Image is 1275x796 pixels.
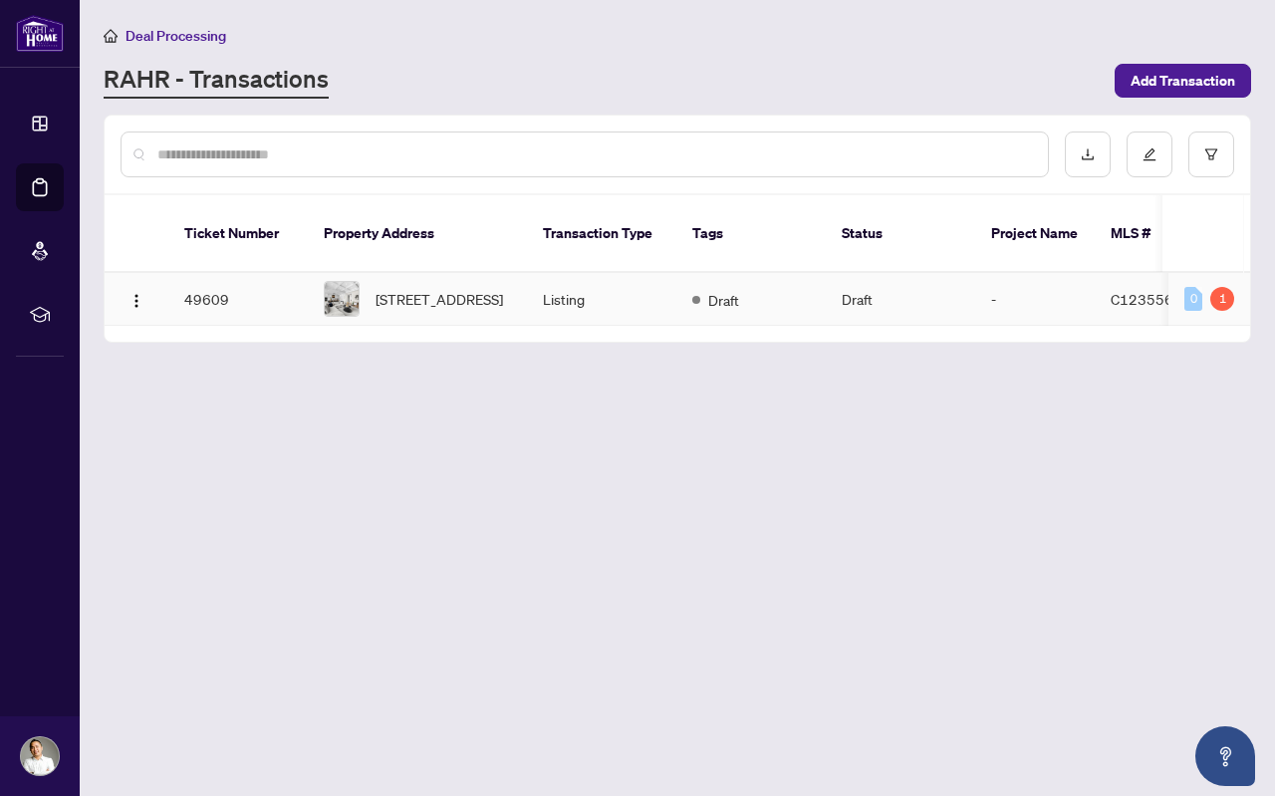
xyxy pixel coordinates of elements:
td: 49609 [168,273,308,326]
span: download [1081,147,1095,161]
img: Profile Icon [21,737,59,775]
button: download [1065,132,1111,177]
th: MLS # [1095,195,1214,273]
span: Deal Processing [126,27,226,45]
span: [STREET_ADDRESS] [376,288,503,310]
span: filter [1204,147,1218,161]
button: Open asap [1195,726,1255,786]
th: Transaction Type [527,195,676,273]
img: logo [16,15,64,52]
a: RAHR - Transactions [104,63,329,99]
th: Project Name [975,195,1095,273]
button: filter [1188,132,1234,177]
td: Draft [826,273,975,326]
img: thumbnail-img [325,282,359,316]
span: Draft [708,289,739,311]
span: Add Transaction [1131,65,1235,97]
button: edit [1127,132,1172,177]
span: edit [1143,147,1156,161]
th: Ticket Number [168,195,308,273]
td: - [975,273,1095,326]
button: Add Transaction [1115,64,1251,98]
button: Logo [121,283,152,315]
span: C12355656 [1111,290,1191,308]
th: Status [826,195,975,273]
div: 1 [1210,287,1234,311]
span: home [104,29,118,43]
img: Logo [128,293,144,309]
td: Listing [527,273,676,326]
th: Property Address [308,195,527,273]
th: Tags [676,195,826,273]
div: 0 [1184,287,1202,311]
